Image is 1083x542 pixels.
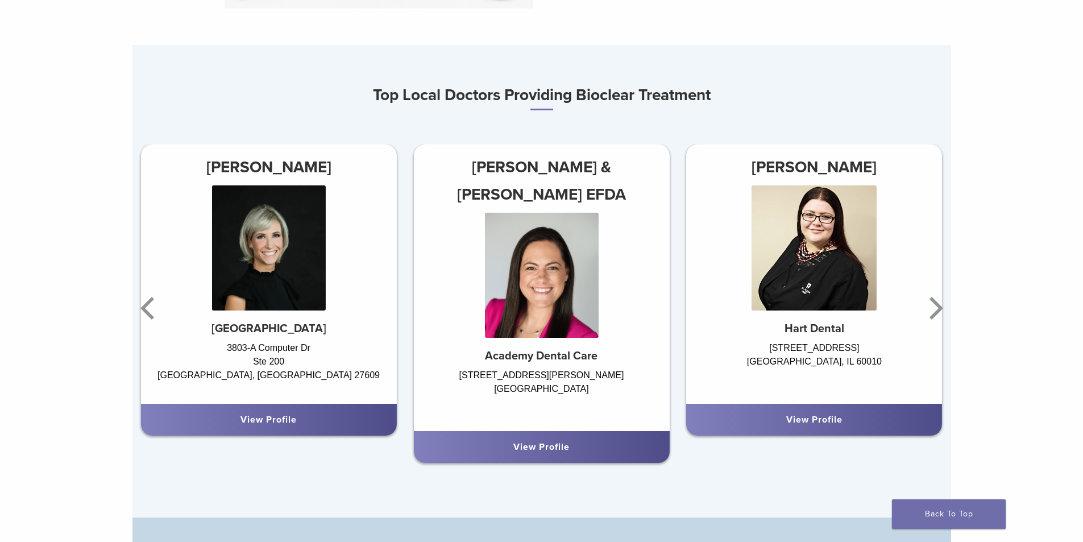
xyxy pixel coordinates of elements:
[892,499,1006,529] a: Back To Top
[485,349,597,363] strong: Academy Dental Care
[686,341,942,392] div: [STREET_ADDRESS] [GEOGRAPHIC_DATA], IL 60010
[484,213,598,338] img: Dr. Chelsea Gonzales & Jeniffer Segura EFDA
[686,154,942,181] h3: [PERSON_NAME]
[413,369,669,420] div: [STREET_ADDRESS][PERSON_NAME] [GEOGRAPHIC_DATA]
[212,185,326,311] img: Dr. Anna Abernethy
[785,322,844,336] strong: Hart Dental
[413,154,669,208] h3: [PERSON_NAME] & [PERSON_NAME] EFDA
[923,274,945,342] button: Next
[132,81,951,110] h3: Top Local Doctors Providing Bioclear Treatment
[138,274,161,342] button: Previous
[786,414,843,425] a: View Profile
[513,441,570,453] a: View Profile
[141,341,397,392] div: 3803-A Computer Dr Ste 200 [GEOGRAPHIC_DATA], [GEOGRAPHIC_DATA] 27609
[141,154,397,181] h3: [PERSON_NAME]
[240,414,297,425] a: View Profile
[211,322,326,336] strong: [GEOGRAPHIC_DATA]
[752,185,877,311] img: Dr. Agnieszka Iwaszczyszyn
